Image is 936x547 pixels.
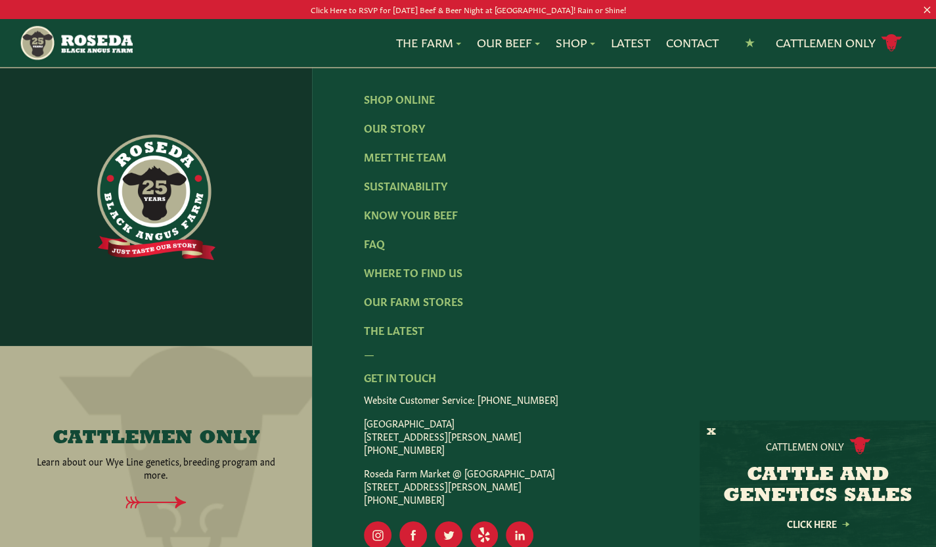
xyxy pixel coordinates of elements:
p: Cattlemen Only [766,439,844,452]
a: Our Beef [477,34,540,51]
p: Learn about our Wye Line genetics, breeding program and more. [26,454,286,481]
h3: CATTLE AND GENETICS SALES [716,465,920,507]
a: Know Your Beef [364,207,458,221]
img: https://roseda.com/wp-content/uploads/2021/05/roseda-25-header.png [19,24,133,62]
a: Contact [666,34,719,51]
div: — [364,345,884,361]
button: X [707,426,716,439]
p: Website Customer Service: [PHONE_NUMBER] [364,393,884,406]
a: Shop [556,34,595,51]
p: [GEOGRAPHIC_DATA] [STREET_ADDRESS][PERSON_NAME] [PHONE_NUMBER] [364,416,884,456]
a: Latest [611,34,650,51]
a: Where To Find Us [364,265,462,279]
img: https://roseda.com/wp-content/uploads/2021/06/roseda-25-full@2x.png [97,135,215,261]
a: Click Here [759,519,877,528]
p: Roseda Farm Market @ [GEOGRAPHIC_DATA] [STREET_ADDRESS][PERSON_NAME] [PHONE_NUMBER] [364,466,884,506]
a: Our Story [364,120,425,135]
p: Click Here to RSVP for [DATE] Beef & Beer Night at [GEOGRAPHIC_DATA]! Rain or Shine! [47,3,889,16]
a: Our Farm Stores [364,294,463,308]
a: The Latest [364,322,424,337]
a: CATTLEMEN ONLY Learn about our Wye Line genetics, breeding program and more. [26,428,286,481]
nav: Main Navigation [19,19,918,67]
img: cattle-icon.svg [849,437,870,454]
a: The Farm [396,34,461,51]
a: Shop Online [364,91,435,106]
a: Sustainability [364,178,447,192]
a: FAQ [364,236,385,250]
h4: CATTLEMEN ONLY [53,428,260,449]
a: Cattlemen Only [776,32,902,55]
a: Meet The Team [364,149,447,164]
